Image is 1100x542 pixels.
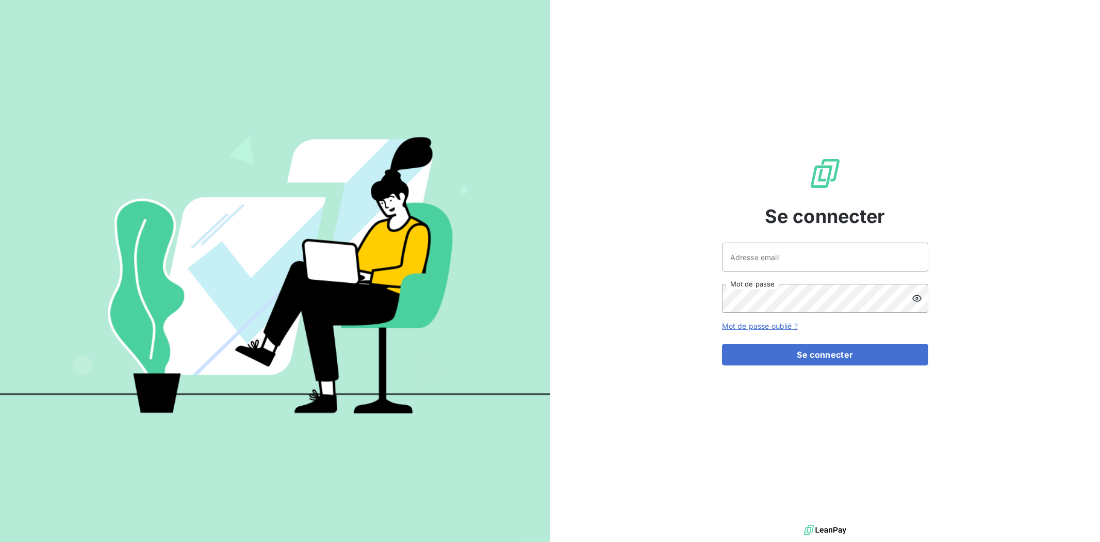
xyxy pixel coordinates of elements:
[722,322,798,330] a: Mot de passe oublié ?
[722,344,928,365] button: Se connecter
[722,243,928,272] input: placeholder
[809,157,842,190] img: Logo LeanPay
[804,522,846,538] img: logo
[765,202,885,230] span: Se connecter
